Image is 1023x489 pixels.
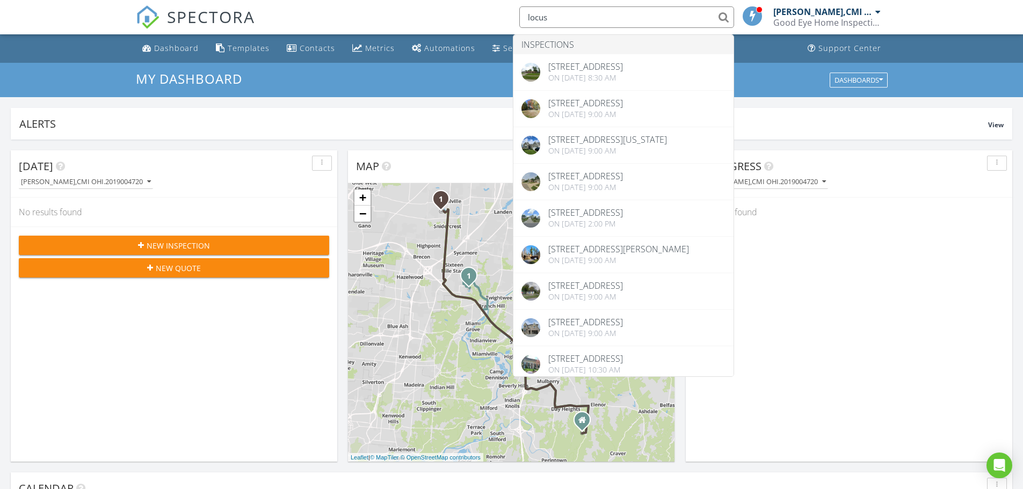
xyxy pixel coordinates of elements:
div: On [DATE] 9:00 am [548,329,623,338]
span: View [988,120,1004,129]
div: On [DATE] 10:30 am [548,366,623,374]
img: cover.jpg [521,245,540,264]
div: Metrics [365,43,395,53]
img: streetview [521,282,540,301]
div: [STREET_ADDRESS] [548,208,623,217]
div: Automations [424,43,475,53]
button: New Quote [19,258,329,278]
a: Contacts [282,39,339,59]
span: My Dashboard [136,70,242,87]
div: Dashboard [154,43,199,53]
div: On [DATE] 8:30 am [548,74,623,82]
div: Dashboards [835,76,883,84]
a: Zoom out [354,206,371,222]
button: New Inspection [19,236,329,255]
img: streetview [521,63,540,82]
img: streetview [521,172,540,191]
div: [STREET_ADDRESS] [548,172,623,180]
div: On [DATE] 9:00 am [548,183,623,192]
div: Alerts [19,116,988,131]
span: [DATE] [19,159,53,173]
span: New Quote [156,262,201,274]
li: Inspections [513,35,734,54]
a: Metrics [348,39,399,59]
div: 1446 Pine Bluffs Way, Milford OH 45150 [582,420,589,426]
a: Support Center [803,39,886,59]
img: The Best Home Inspection Software - Spectora [136,5,159,29]
a: Leaflet [351,454,368,461]
div: [STREET_ADDRESS][PERSON_NAME] [548,245,689,253]
button: [PERSON_NAME],CMI OHI.2019004720 [694,175,828,189]
span: New Inspection [147,240,210,251]
button: Dashboards [830,72,888,87]
a: © OpenStreetMap contributors [401,454,481,461]
img: streetview [521,99,540,118]
span: Map [356,159,379,173]
div: No results found [686,198,1012,227]
a: SPECTORA [136,14,255,37]
img: streetview [521,209,540,228]
div: Contacts [300,43,335,53]
img: cover.jpg [521,355,540,374]
i: 1 [467,273,471,280]
div: Open Intercom Messenger [986,452,1012,478]
div: On [DATE] 9:00 am [548,256,689,265]
div: On [DATE] 9:00 am [548,293,623,301]
img: cover.jpg [521,318,540,337]
div: Settings [503,43,535,53]
span: SPECTORA [167,5,255,28]
button: [PERSON_NAME],CMI OHI.2019004720 [19,175,153,189]
a: Dashboard [138,39,203,59]
div: [STREET_ADDRESS] [548,281,623,290]
div: On [DATE] 9:00 am [548,147,667,155]
a: Settings [488,39,540,59]
div: 10805 Stockbridge Ln, Cincinnati, OH 45249 [469,275,475,282]
div: [STREET_ADDRESS][US_STATE] [548,135,667,144]
div: | [348,453,483,462]
a: Automations (Basic) [408,39,480,59]
div: [STREET_ADDRESS] [548,62,623,71]
div: [PERSON_NAME],CMI OHI.2019004720 [696,178,826,186]
div: Support Center [818,43,881,53]
div: [STREET_ADDRESS] [548,99,623,107]
div: Good Eye Home Inspections, Sewer Scopes & Mold Testing [773,17,881,28]
div: Templates [228,43,270,53]
a: Templates [212,39,274,59]
div: [PERSON_NAME],CMI OHI.2019004720 [21,178,151,186]
div: No results found [11,198,337,227]
div: On [DATE] 2:00 pm [548,220,623,228]
img: 8665745%2Fcover_photos%2FuaRi6ZF7xWAg4R2d6JgX%2Foriginal.jpg [521,136,540,155]
div: [STREET_ADDRESS] [548,354,623,363]
div: On [DATE] 9:00 am [548,110,623,119]
div: [PERSON_NAME],CMI OHI.2019004720 [773,6,873,17]
a: Zoom in [354,189,371,206]
i: 1 [439,196,443,203]
div: [STREET_ADDRESS] [548,318,623,326]
a: © MapTiler [370,454,399,461]
div: 8872 Dawning Dr, Mason, OH 45040 [441,199,447,205]
input: Search everything... [519,6,734,28]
